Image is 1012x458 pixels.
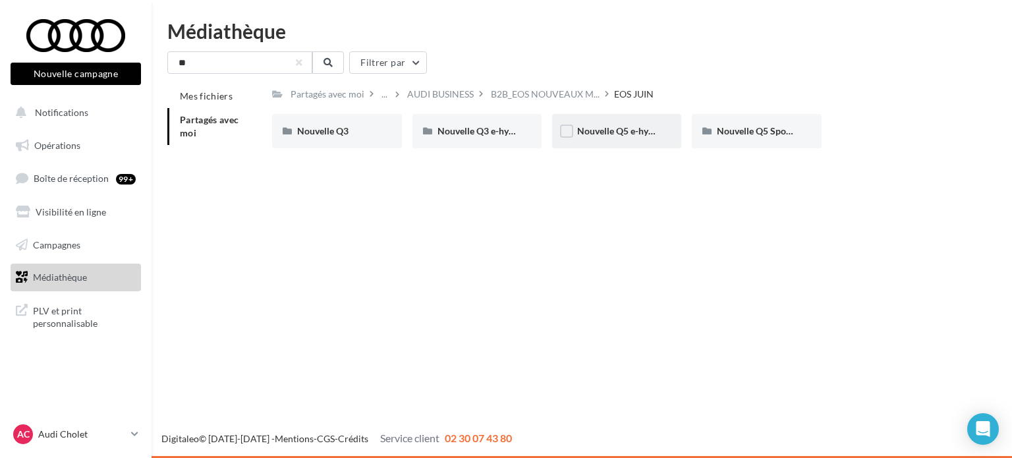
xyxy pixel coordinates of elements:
[34,140,80,151] span: Opérations
[17,428,30,441] span: AC
[437,125,526,136] span: Nouvelle Q3 e-hybrid
[36,206,106,217] span: Visibilité en ligne
[11,422,141,447] a: AC Audi Cholet
[445,432,512,444] span: 02 30 07 43 80
[614,88,654,101] div: EOS JUIN
[180,90,233,101] span: Mes fichiers
[338,433,368,444] a: Crédits
[407,88,474,101] div: AUDI BUSINESS
[491,88,600,101] span: B2B_EOS NOUVEAUX M...
[297,125,349,136] span: Nouvelle Q3
[967,413,999,445] div: Open Intercom Messenger
[8,99,138,127] button: Notifications
[379,85,390,103] div: ...
[33,272,87,283] span: Médiathèque
[717,125,850,136] span: Nouvelle Q5 Sportback e-hybrid
[8,231,144,259] a: Campagnes
[577,125,665,136] span: Nouvelle Q5 e-hybrid
[8,297,144,335] a: PLV et print personnalisable
[167,21,996,41] div: Médiathèque
[33,302,136,330] span: PLV et print personnalisable
[34,173,109,184] span: Boîte de réception
[8,198,144,226] a: Visibilité en ligne
[317,433,335,444] a: CGS
[161,433,199,444] a: Digitaleo
[380,432,439,444] span: Service client
[33,239,80,250] span: Campagnes
[8,132,144,159] a: Opérations
[8,164,144,192] a: Boîte de réception99+
[180,114,239,138] span: Partagés avec moi
[161,433,512,444] span: © [DATE]-[DATE] - - -
[11,63,141,85] button: Nouvelle campagne
[349,51,427,74] button: Filtrer par
[291,88,364,101] div: Partagés avec moi
[8,264,144,291] a: Médiathèque
[35,107,88,118] span: Notifications
[275,433,314,444] a: Mentions
[38,428,126,441] p: Audi Cholet
[116,174,136,185] div: 99+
